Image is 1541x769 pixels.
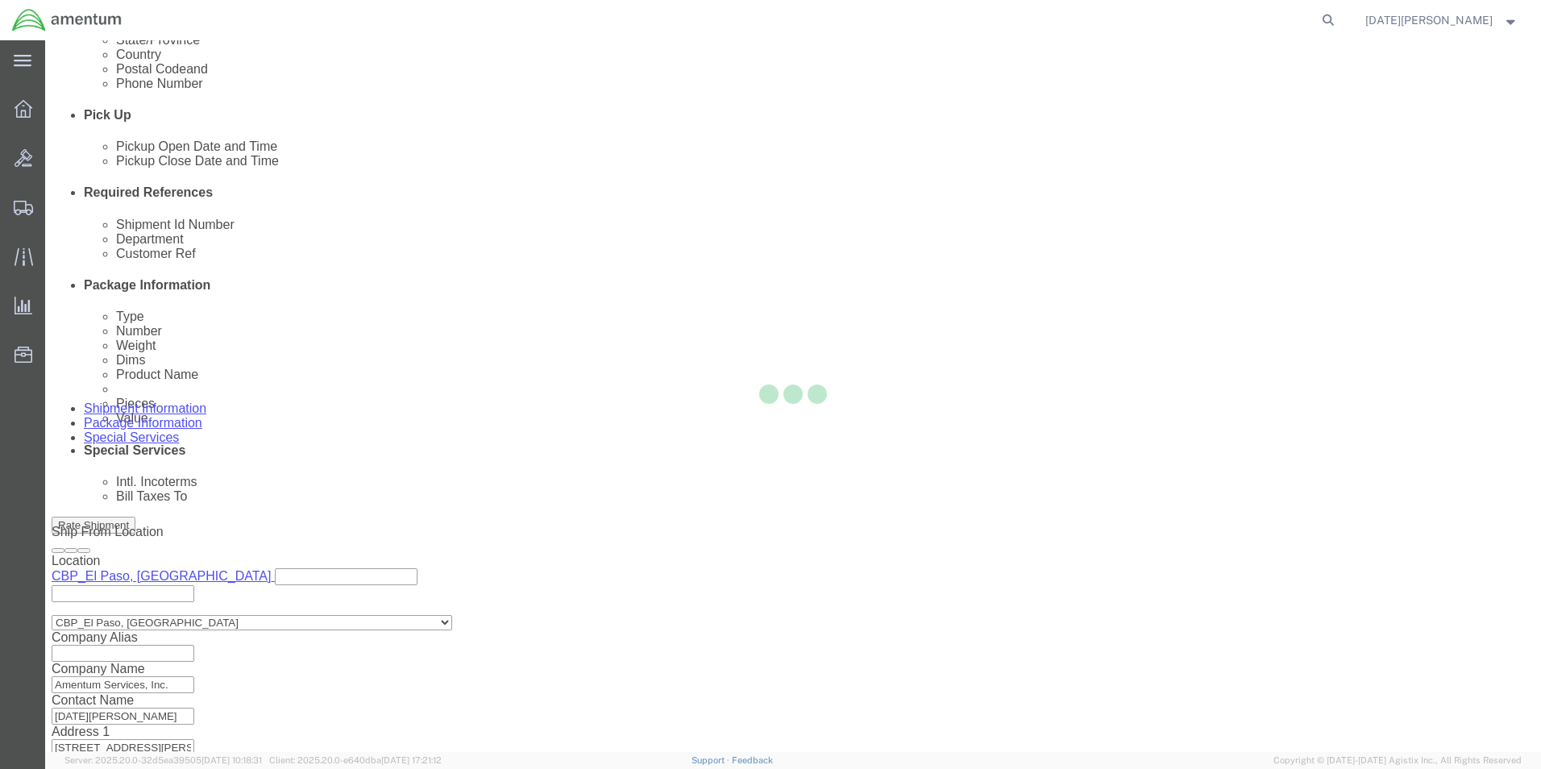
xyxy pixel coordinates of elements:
span: Noel Arrieta [1365,11,1493,29]
span: [DATE] 17:21:12 [381,755,442,765]
a: Support [692,755,732,765]
img: logo [11,8,123,32]
span: Server: 2025.20.0-32d5ea39505 [64,755,262,765]
span: Client: 2025.20.0-e640dba [269,755,442,765]
button: [DATE][PERSON_NAME] [1364,10,1519,30]
span: [DATE] 10:18:31 [201,755,262,765]
span: Copyright © [DATE]-[DATE] Agistix Inc., All Rights Reserved [1273,754,1522,767]
a: Feedback [732,755,773,765]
